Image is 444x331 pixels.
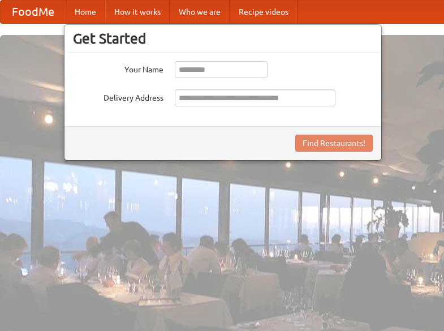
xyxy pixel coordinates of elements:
[170,1,230,23] a: Who we are
[73,89,163,104] label: Delivery Address
[230,1,298,23] a: Recipe videos
[1,1,66,23] a: FoodMe
[73,61,163,75] label: Your Name
[73,30,373,47] h3: Get Started
[295,135,373,152] button: Find Restaurants!
[66,1,105,23] a: Home
[105,1,170,23] a: How it works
